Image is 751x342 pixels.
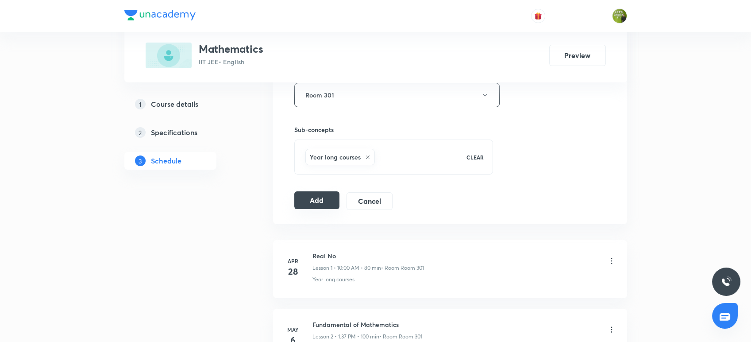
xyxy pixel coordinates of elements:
a: Company Logo [124,10,196,23]
button: Add [294,191,340,209]
img: Company Logo [124,10,196,20]
p: Lesson 1 • 10:00 AM • 80 min [312,264,381,272]
h6: Year long courses [310,152,361,162]
img: Gaurav Uppal [612,8,627,23]
h6: May [284,326,302,334]
button: Cancel [347,192,392,210]
p: Lesson 2 • 1:37 PM • 100 min [312,333,379,341]
p: CLEAR [466,153,484,161]
h6: Real No [312,251,424,260]
p: 1 [135,99,146,109]
img: 19950826-D9CF-401A-AA2E-F7222E2EBB48_plus.png [146,43,192,68]
h4: 28 [284,265,302,278]
p: • Room Room 301 [379,333,422,341]
h5: Schedule [151,155,181,166]
img: avatar [534,12,542,20]
button: Preview [549,45,606,66]
h6: Fundamental of Mathematics [312,320,422,329]
h5: Specifications [151,127,197,138]
a: 1Course details [124,95,245,113]
p: 2 [135,127,146,138]
img: ttu [721,276,732,287]
h5: Course details [151,99,198,109]
h6: Sub-concepts [294,125,493,134]
h3: Mathematics [199,43,263,55]
button: Room 301 [294,83,500,107]
p: 3 [135,155,146,166]
button: avatar [531,9,545,23]
p: Year long courses [312,276,354,284]
p: IIT JEE • English [199,57,263,66]
p: • Room Room 301 [381,264,424,272]
a: 2Specifications [124,124,245,141]
h6: Apr [284,257,302,265]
